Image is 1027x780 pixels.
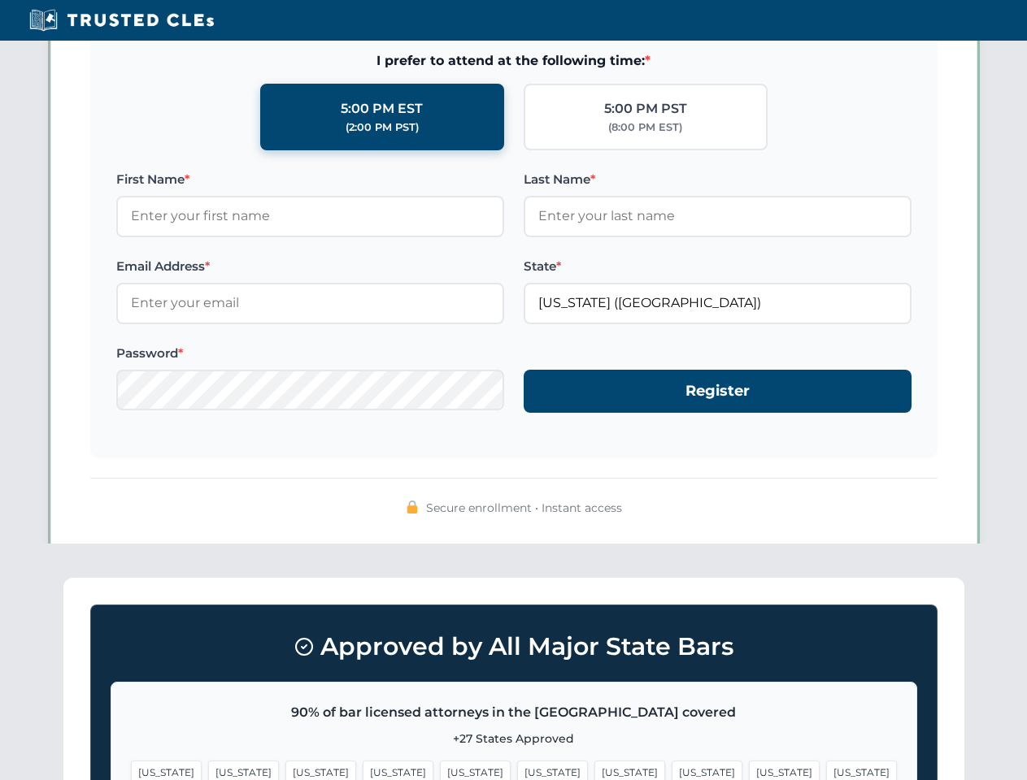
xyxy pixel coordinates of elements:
[604,98,687,119] div: 5:00 PM PST
[346,119,419,136] div: (2:00 PM PST)
[524,257,912,276] label: State
[116,50,912,71] span: I prefer to attend at the following time:
[116,170,504,189] label: First Name
[116,196,504,236] input: Enter your first name
[406,500,419,513] img: 🔒
[131,730,897,747] p: +27 States Approved
[608,119,682,136] div: (8:00 PM EST)
[341,98,423,119] div: 5:00 PM EST
[116,257,504,276] label: Email Address
[426,499,622,517] span: Secure enrollment • Instant access
[524,370,912,413] button: Register
[524,283,912,323] input: Florida (FL)
[111,625,917,669] h3: Approved by All Major State Bars
[524,196,912,236] input: Enter your last name
[524,170,912,189] label: Last Name
[24,8,219,32] img: Trusted CLEs
[116,283,504,323] input: Enter your email
[116,344,504,363] label: Password
[131,702,897,723] p: 90% of bar licensed attorneys in the [GEOGRAPHIC_DATA] covered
